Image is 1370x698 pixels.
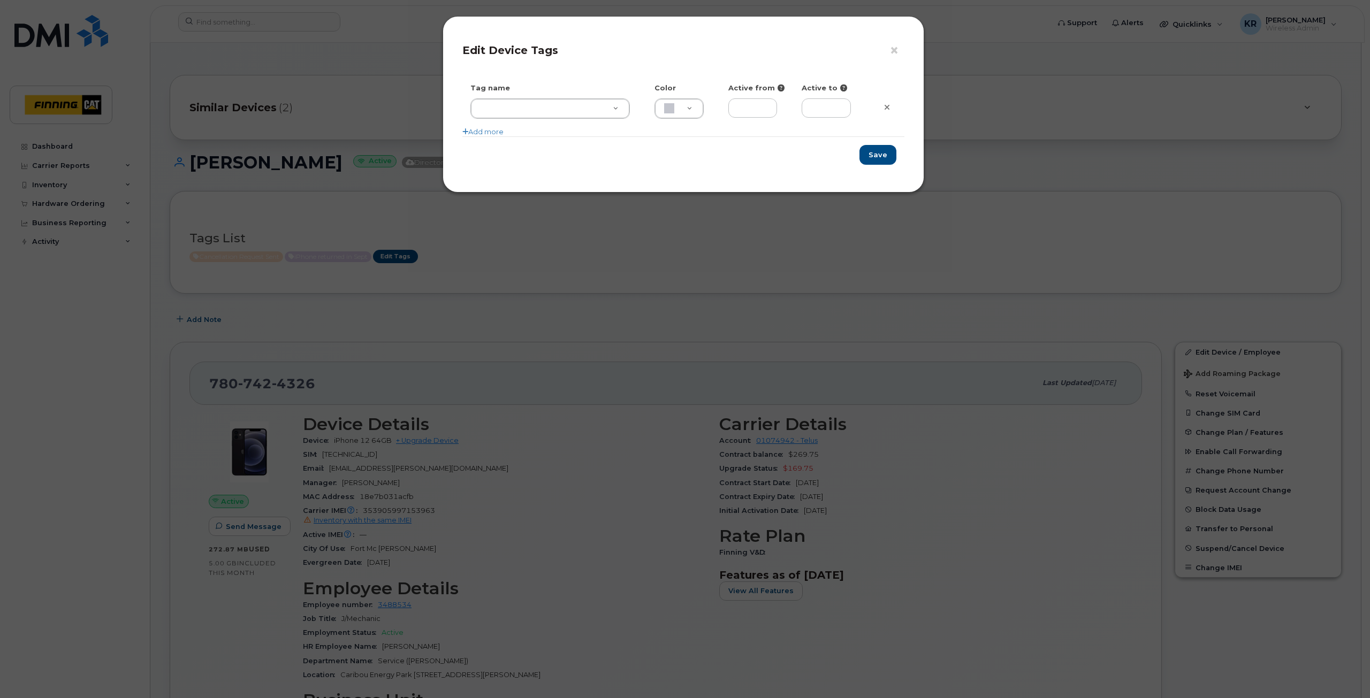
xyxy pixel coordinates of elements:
div: Active from [720,83,794,93]
h4: Edit Device Tags [462,44,904,57]
button: × [889,43,904,59]
div: Active to [794,83,867,93]
a: Add more [462,127,504,136]
div: Tag name [462,83,646,93]
iframe: Messenger Launcher [1323,651,1362,690]
button: Save [859,145,896,165]
div: Color [646,83,720,93]
i: Fill in to restrict tag activity to this date [840,85,847,91]
i: Fill in to restrict tag activity to this date [778,85,785,91]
